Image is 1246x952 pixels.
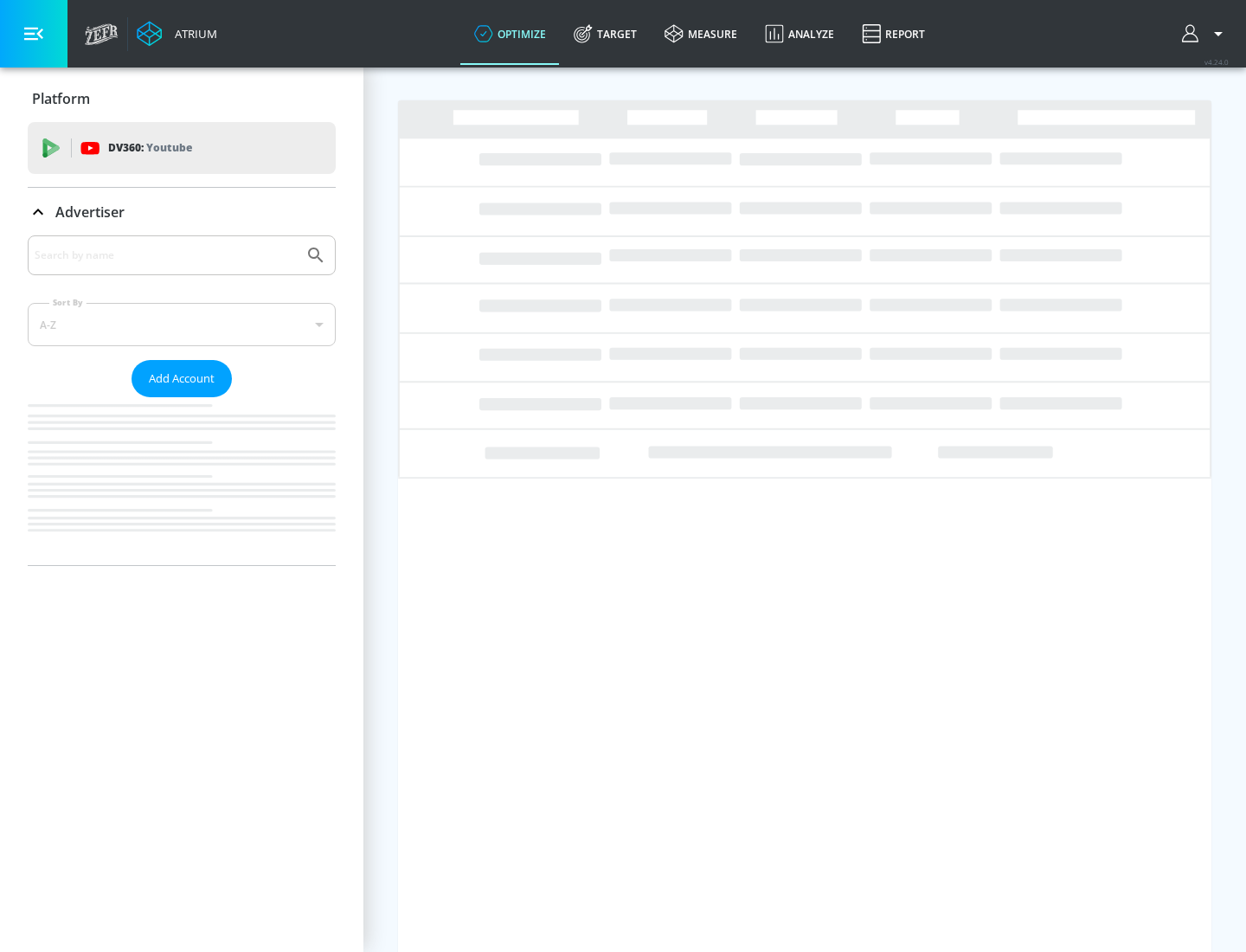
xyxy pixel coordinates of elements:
button: Add Account [132,360,232,397]
div: Platform [28,74,336,123]
a: measure [651,3,751,65]
div: Advertiser [28,188,336,236]
a: Analyze [751,3,848,65]
p: Advertiser [55,203,125,222]
div: A-Z [28,303,336,346]
div: Atrium [168,26,217,42]
label: Sort By [49,297,87,308]
nav: list of Advertiser [28,397,336,565]
span: Add Account [149,369,215,389]
div: Advertiser [28,235,336,565]
p: Youtube [146,138,192,157]
a: optimize [460,3,560,65]
p: DV360: [108,138,192,158]
span: v 4.24.0 [1204,57,1229,67]
input: Search by name [35,244,297,267]
a: Report [848,3,939,65]
p: Platform [32,89,90,108]
a: Atrium [137,21,217,47]
a: Target [560,3,651,65]
div: DV360: Youtube [28,122,336,174]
